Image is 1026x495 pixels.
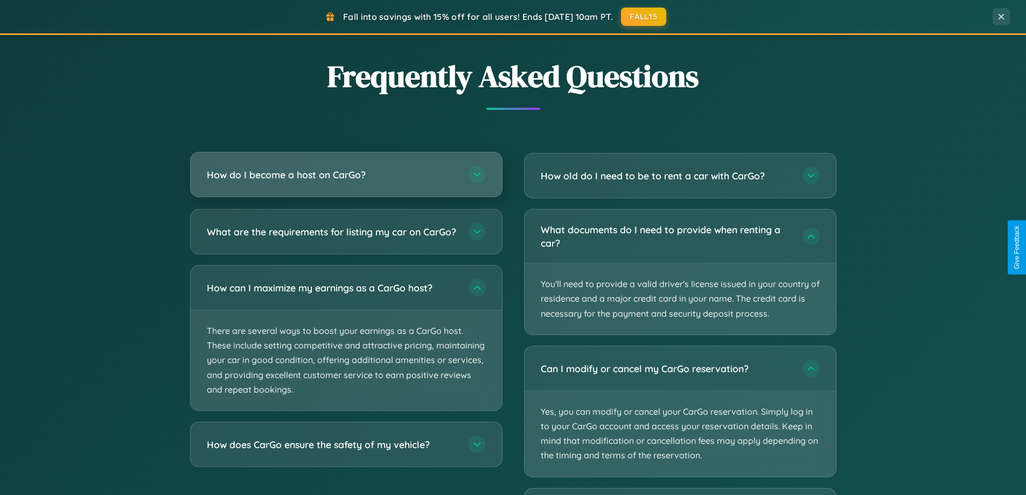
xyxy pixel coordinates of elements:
[621,8,666,26] button: FALL15
[1013,226,1021,269] div: Give Feedback
[541,362,792,375] h3: Can I modify or cancel my CarGo reservation?
[541,223,792,249] h3: What documents do I need to provide when renting a car?
[207,168,458,182] h3: How do I become a host on CarGo?
[343,11,613,22] span: Fall into savings with 15% off for all users! Ends [DATE] 10am PT.
[190,55,836,97] h2: Frequently Asked Questions
[207,281,458,295] h3: How can I maximize my earnings as a CarGo host?
[207,225,458,239] h3: What are the requirements for listing my car on CarGo?
[207,438,458,451] h3: How does CarGo ensure the safety of my vehicle?
[191,310,502,410] p: There are several ways to boost your earnings as a CarGo host. These include setting competitive ...
[525,263,836,334] p: You'll need to provide a valid driver's license issued in your country of residence and a major c...
[541,169,792,183] h3: How old do I need to be to rent a car with CarGo?
[525,391,836,477] p: Yes, you can modify or cancel your CarGo reservation. Simply log in to your CarGo account and acc...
